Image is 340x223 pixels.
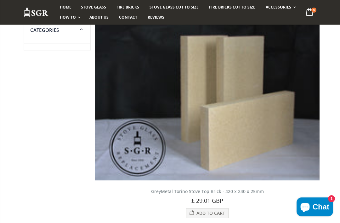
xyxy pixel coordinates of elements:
a: Fire Bricks [112,2,144,12]
span: Contact [119,15,137,20]
a: Home [55,2,76,12]
span: Fire Bricks Cut To Size [209,4,255,10]
a: GreyMetal Torino Stove Top Brick - 420 x 240 x 25mm [151,188,264,194]
span: Accessories [266,4,291,10]
span: Stove Glass Cut To Size [150,4,198,10]
button: Add to Cart [186,208,229,218]
span: Stove Glass [81,4,106,10]
span: About us [89,15,109,20]
img: Stove Glass Replacement [24,7,49,18]
span: How To [60,15,76,20]
inbox-online-store-chat: Shopify online store chat [295,197,335,218]
a: Stove Glass [76,2,111,12]
span: 0 [311,8,316,13]
span: Add to Cart [196,210,225,216]
a: Stove Glass Cut To Size [145,2,203,12]
a: About us [85,12,113,22]
a: Reviews [143,12,169,22]
span: Fire Bricks [116,4,139,10]
img: GreyMetal Torino Stove Top Brick [95,18,320,180]
a: Fire Bricks Cut To Size [204,2,260,12]
a: 0 [303,6,316,19]
a: Accessories [261,2,299,12]
span: Home [60,4,71,10]
span: Categories [30,27,59,33]
a: Contact [114,12,142,22]
a: How To [55,12,84,22]
span: £ 29.01 GBP [191,197,224,204]
span: Reviews [148,15,164,20]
